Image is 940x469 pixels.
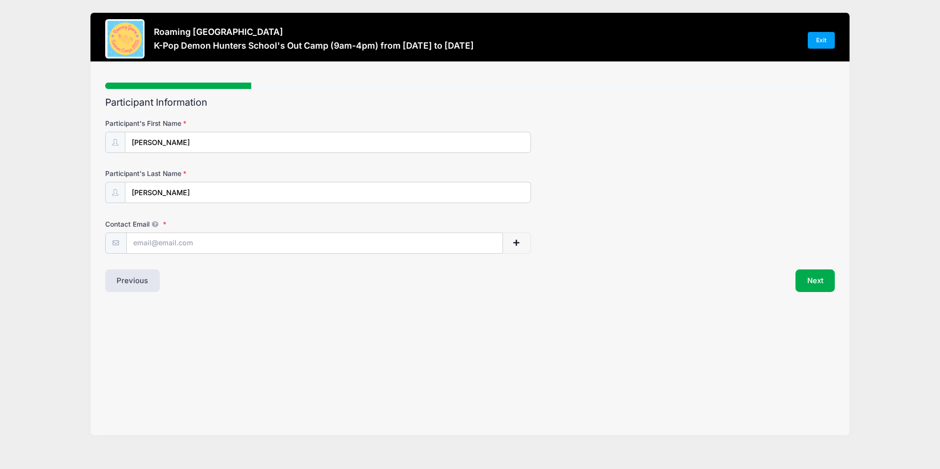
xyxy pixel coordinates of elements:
[149,220,161,228] span: We will send confirmations, payment reminders, and custom email messages to each address listed. ...
[126,233,503,254] input: email@email.com
[808,32,835,49] a: Exit
[125,182,531,203] input: Participant's Last Name
[795,269,835,292] button: Next
[154,27,474,37] h3: Roaming [GEOGRAPHIC_DATA]
[105,169,349,178] label: Participant's Last Name
[105,219,349,229] label: Contact Email
[154,40,474,51] h3: K-Pop Demon Hunters School's Out Camp (9am-4pm) from [DATE] to [DATE]
[105,269,160,292] button: Previous
[125,132,531,153] input: Participant's First Name
[105,97,835,108] h2: Participant Information
[105,118,349,128] label: Participant's First Name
